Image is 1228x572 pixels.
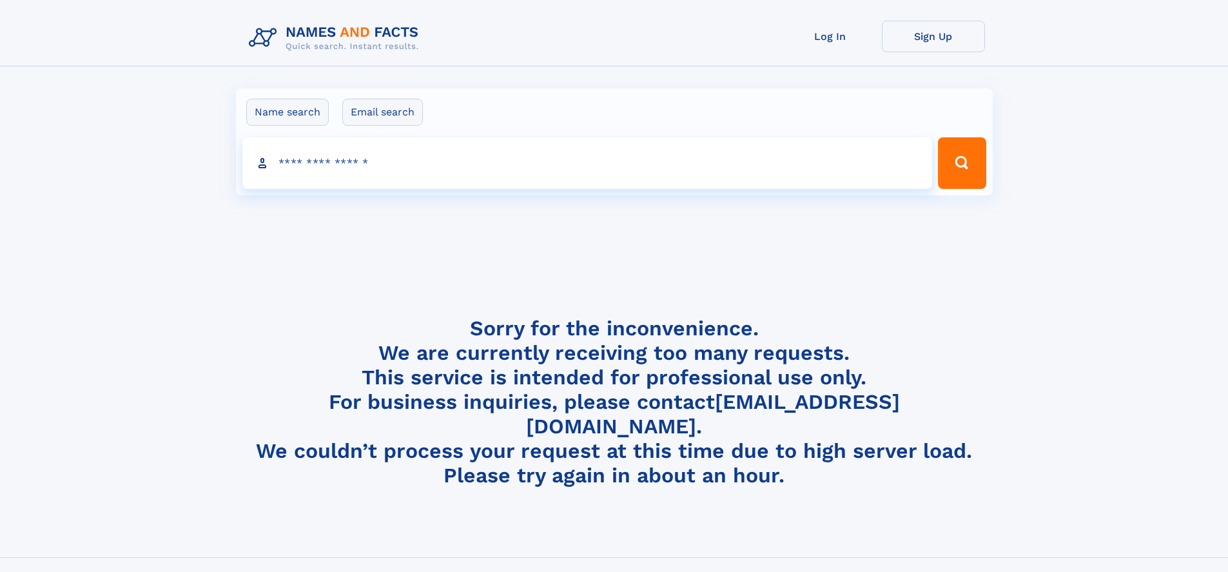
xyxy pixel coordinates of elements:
[526,390,900,439] a: [EMAIL_ADDRESS][DOMAIN_NAME]
[246,99,329,126] label: Name search
[938,137,986,189] button: Search Button
[882,21,985,52] a: Sign Up
[244,316,985,488] h4: Sorry for the inconvenience. We are currently receiving too many requests. This service is intend...
[242,137,933,189] input: search input
[779,21,882,52] a: Log In
[244,21,429,55] img: Logo Names and Facts
[342,99,423,126] label: Email search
